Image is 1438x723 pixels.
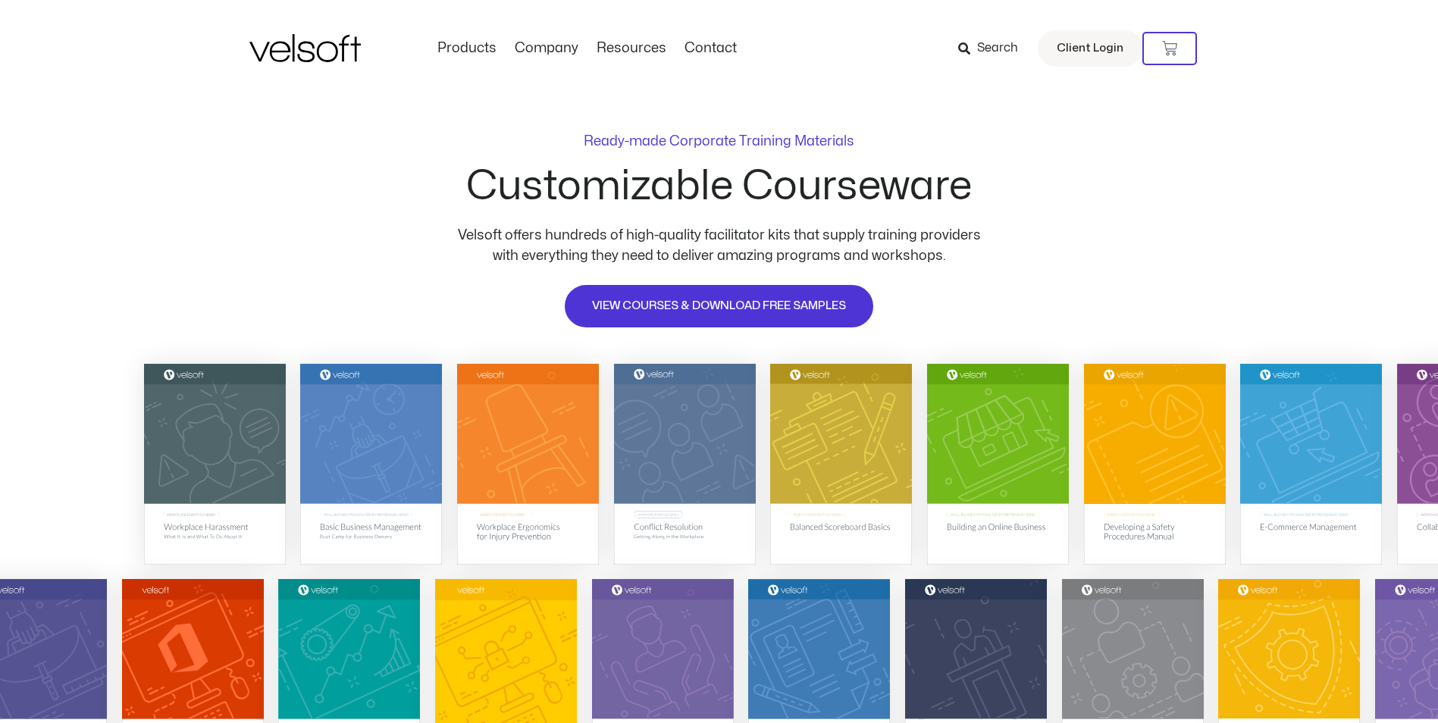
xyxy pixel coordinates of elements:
[446,225,992,266] p: Velsoft offers hundreds of high-quality facilitator kits that supply training providers with ever...
[977,39,1018,58] span: Search
[563,283,875,329] a: VIEW COURSES & DOWNLOAD FREE SAMPLES
[506,40,587,57] a: CompanyMenu Toggle
[958,36,1029,61] a: Search
[592,297,846,315] span: VIEW COURSES & DOWNLOAD FREE SAMPLES
[428,40,746,57] nav: Menu
[1057,39,1123,58] span: Client Login
[675,40,746,57] a: ContactMenu Toggle
[466,166,972,207] h2: Customizable Courseware
[1038,30,1142,67] a: Client Login
[249,34,361,62] img: Velsoft Training Materials
[428,40,506,57] a: ProductsMenu Toggle
[584,135,854,149] p: Ready-made Corporate Training Materials
[587,40,675,57] a: ResourcesMenu Toggle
